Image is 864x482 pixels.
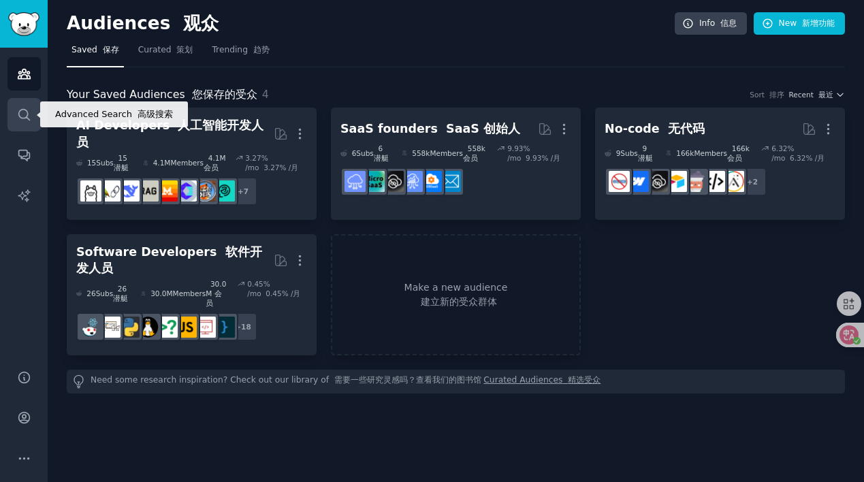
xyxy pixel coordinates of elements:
div: 26 Sub s [76,279,131,308]
div: 6.32 % /mo [771,144,835,163]
div: Sort [750,90,784,99]
font: 4.1M 会员 [204,154,225,172]
a: Saved 保存 [67,39,124,67]
img: nocode [609,171,630,192]
img: webdev [195,317,216,338]
div: 166k Members [666,144,752,163]
span: Saved [71,44,119,57]
a: Info 信息 [675,12,747,35]
div: 30.0M Members [141,279,228,308]
div: + 2 [738,167,767,196]
div: 9.93 % /mo [507,144,571,163]
font: 6 潜艇 [374,144,389,162]
font: 9.93% /月 [526,154,560,162]
font: 无代码 [668,122,705,135]
a: New 新增功能 [754,12,845,35]
img: reactjs [80,317,101,338]
font: 558k 会员 [463,144,485,162]
font: 精选受众 [568,375,601,385]
img: Airtable [666,171,687,192]
div: 4.1M Members [143,153,226,172]
div: AI Developers [76,117,274,150]
div: 558k Members [402,144,488,163]
a: SaaS founders SaaS 创始人6Subs 6 潜艇558kMembers 558k 会员9.93% /mo 9.93% /月SaaS_Email_MarketingB2BSaaSS... [331,108,581,220]
img: SaaS_Email_Marketing [440,171,461,192]
img: NoCodeSaaS [383,171,404,192]
font: 166k 会员 [727,144,750,162]
a: No-code 无代码9Subs 9 潜艇166kMembers 166k 会员6.32% /mo 6.32% /月+2AdaloNoCodeMovementnocodelowcodeAirta... [595,108,845,220]
img: learnpython [99,317,121,338]
span: 4 [262,88,269,101]
font: 9 潜艇 [638,144,653,162]
img: SaaSSales [402,171,423,192]
span: Your Saved Audiences [67,86,257,103]
font: 您保存的受众 [192,88,257,101]
img: programming [214,317,235,338]
img: webflow [628,171,649,192]
div: 3.27 % /mo [245,153,307,172]
font: 趋势 [253,45,270,54]
a: Make a new audience 建立新的受众群体 [331,234,581,356]
img: AIDevelopersSociety [214,180,235,202]
h2: Audiences [67,13,675,35]
img: MistralAI [157,180,178,202]
img: DeepSeek [118,180,140,202]
font: 26 潜艇 [113,285,128,302]
div: Need some research inspiration? Check out our library of [67,370,845,393]
img: NoCodeSaaS [647,171,668,192]
img: ollama [80,180,101,202]
font: 信息 [720,18,737,28]
span: Trending [212,44,269,57]
span: Curated [138,44,193,57]
font: 0.45% /月 [266,289,300,298]
img: llmops [195,180,216,202]
font: 人工智能开发人员 [76,118,263,149]
font: 观众 [183,13,219,33]
img: microsaas [364,171,385,192]
font: 策划 [176,45,193,54]
font: 3.27% /月 [263,163,298,172]
div: Software Developers [76,244,274,277]
div: SaaS founders [340,120,520,138]
img: Adalo [723,171,744,192]
img: OpenSourceAI [176,180,197,202]
font: 软件开发人员 [76,245,262,276]
a: Curated Audiences 精选受众 [483,374,601,389]
div: 15 Sub s [76,153,133,172]
a: AI Developers 人工智能开发人员15Subs 15 潜艇4.1MMembers 4.1M 会员3.27% /mo 3.27% /月+7AIDevelopersSocietyllmop... [67,108,317,220]
img: B2BSaaS [421,171,442,192]
font: 建立新的受众群体 [421,296,497,307]
img: Rag [138,180,159,202]
img: linux [138,317,159,338]
font: 6.32% /月 [790,154,825,162]
font: 最近 [818,91,833,99]
a: Curated 策划 [133,39,198,67]
font: SaaS 创始人 [446,122,520,135]
img: NoCodeMovement [704,171,725,192]
div: + 18 [229,312,257,341]
img: nocodelowcode [685,171,706,192]
img: cscareerquestions [157,317,178,338]
img: GummySearch logo [8,12,39,36]
div: 6 Sub s [340,144,392,163]
div: 0.45 % /mo [247,279,307,308]
a: Software Developers 软件开发人员26Subs 26 潜艇30.0MMembers 30.0M 会员0.45% /mo 0.45% /月+18programmingwebdev... [67,234,317,356]
img: javascript [176,317,197,338]
font: 需要一些研究灵感吗？查看我们的图书馆 [334,375,481,385]
font: 30.0M 会员 [206,280,226,307]
img: Python [118,317,140,338]
font: 15 潜艇 [114,154,129,172]
font: 保存 [103,45,119,54]
div: 9 Sub s [605,144,656,163]
div: No-code [605,120,705,138]
div: + 7 [229,177,257,206]
font: 排序 [769,91,784,99]
span: Recent [789,90,833,99]
font: 新增功能 [802,18,835,28]
img: LangChain [99,180,121,202]
a: Trending 趋势 [207,39,274,67]
img: SaaS [345,171,366,192]
button: Recent 最近 [789,90,845,99]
